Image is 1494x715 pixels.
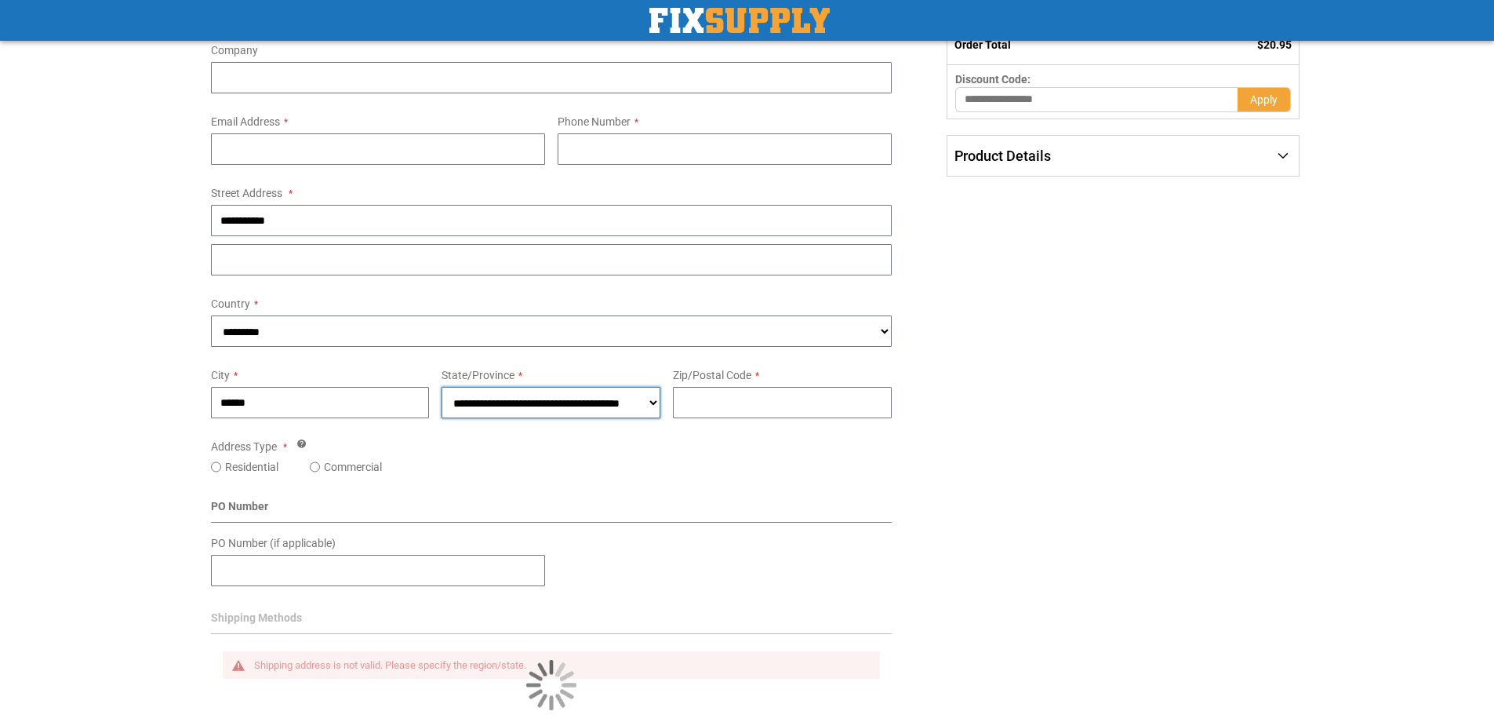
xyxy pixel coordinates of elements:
[954,38,1011,51] strong: Order Total
[673,369,751,381] span: Zip/Postal Code
[211,44,258,57] span: Company
[211,115,280,128] span: Email Address
[649,8,830,33] a: store logo
[211,297,250,310] span: Country
[211,187,282,199] span: Street Address
[1238,87,1291,112] button: Apply
[442,369,514,381] span: State/Province
[649,8,830,33] img: Fix Industrial Supply
[1257,38,1292,51] span: $20.95
[558,115,631,128] span: Phone Number
[211,369,230,381] span: City
[1250,93,1278,106] span: Apply
[211,537,336,549] span: PO Number (if applicable)
[225,459,278,475] label: Residential
[526,660,576,710] img: Loading...
[211,440,277,453] span: Address Type
[955,73,1031,86] span: Discount Code:
[954,148,1051,164] span: Product Details
[324,459,382,475] label: Commercial
[211,498,892,523] div: PO Number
